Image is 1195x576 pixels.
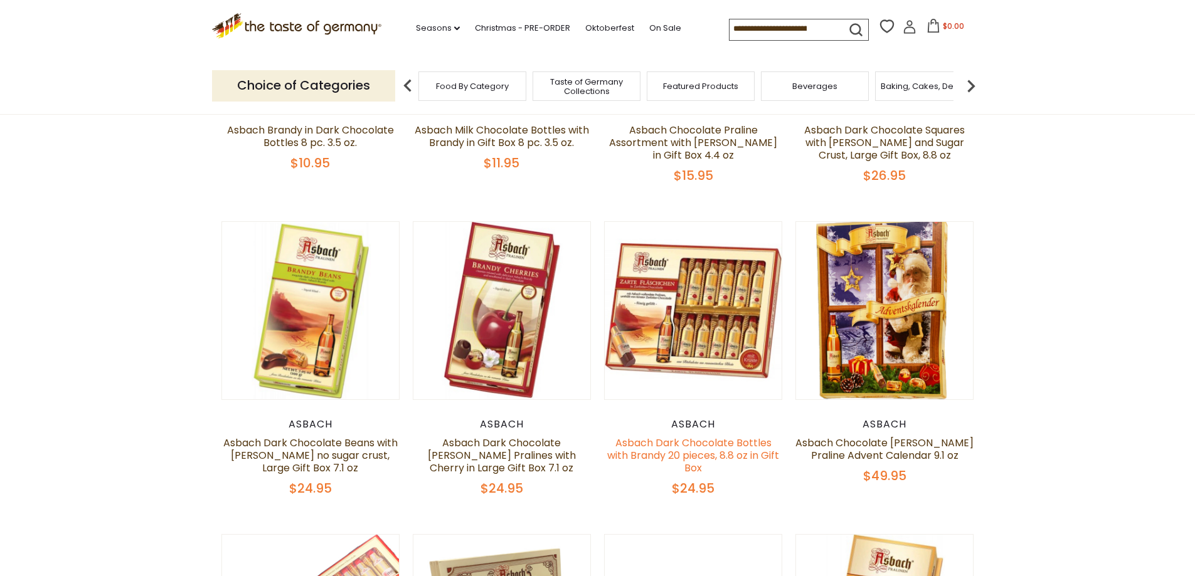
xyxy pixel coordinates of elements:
a: Asbach Brandy in Dark Chocolate Bottles 8 pc. 3.5 oz. [227,123,394,150]
img: Asbach [605,222,782,399]
div: Asbach [795,418,974,431]
span: $10.95 [290,154,330,172]
img: Asbach [222,222,400,399]
img: previous arrow [395,73,420,98]
a: On Sale [649,21,681,35]
a: Asbach Dark Chocolate Beans with [PERSON_NAME] no sugar crust, Large Gift Box 7.1 oz [223,436,398,475]
div: Asbach [795,105,974,118]
a: Seasons [416,21,460,35]
a: Asbach Milk Chocolate Bottles with Brandy in Gift Box 8 pc. 3.5 oz. [415,123,589,150]
div: Asbach [413,418,592,431]
div: Asbach [413,105,592,118]
div: Asbach [604,105,783,118]
a: Asbach Chocolate Praline Assortment with [PERSON_NAME] in Gift Box 4.4 oz [609,123,777,162]
div: Asbach [221,105,400,118]
span: $26.95 [863,167,906,184]
p: Choice of Categories [212,70,395,101]
a: Taste of Germany Collections [536,77,637,96]
span: $24.95 [481,479,523,497]
a: Asbach Dark Chocolate Squares with [PERSON_NAME] and Sugar Crust, Large Gift Box, 8.8 oz [804,123,965,162]
img: next arrow [959,73,984,98]
div: Asbach [221,418,400,431]
span: $24.95 [289,479,332,497]
span: $0.00 [943,21,964,31]
span: $24.95 [672,479,714,497]
a: Asbach Chocolate [PERSON_NAME] Praline Advent Calendar 9.1 oz [795,436,974,463]
a: Beverages [792,81,837,91]
a: Asbach Dark Chocolate Bottles with Brandy 20 pieces, 8.8 oz in Gift Box [607,436,779,475]
a: Oktoberfest [585,21,634,35]
span: $11.95 [484,154,519,172]
a: Featured Products [663,81,738,91]
a: Food By Category [436,81,509,91]
a: Baking, Cakes, Desserts [881,81,978,91]
span: $49.95 [863,467,906,484]
img: Asbach [796,222,974,399]
a: Christmas - PRE-ORDER [475,21,570,35]
img: Asbach [413,222,591,399]
button: $0.00 [919,19,972,38]
span: $15.95 [674,167,713,184]
a: Asbach Dark Chocolate [PERSON_NAME] Pralines with Cherry in Large Gift Box 7.1 oz [428,436,576,475]
div: Asbach [604,418,783,431]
